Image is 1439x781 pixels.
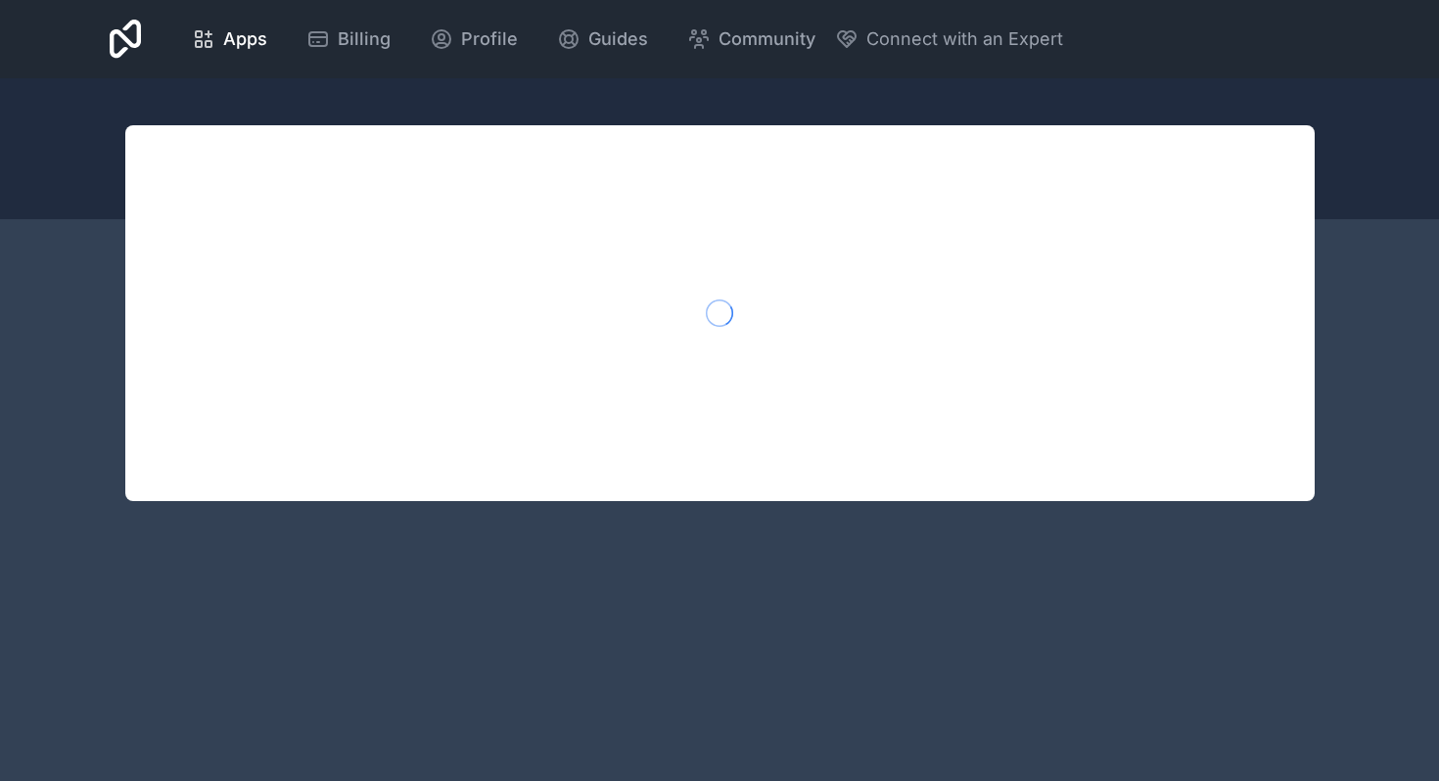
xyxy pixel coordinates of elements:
a: Billing [291,18,406,61]
a: Apps [176,18,283,61]
a: Guides [541,18,664,61]
span: Profile [461,25,518,53]
span: Apps [223,25,267,53]
a: Profile [414,18,534,61]
button: Connect with an Expert [835,25,1063,53]
a: Community [672,18,831,61]
span: Community [719,25,815,53]
span: Billing [338,25,391,53]
span: Connect with an Expert [866,25,1063,53]
span: Guides [588,25,648,53]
